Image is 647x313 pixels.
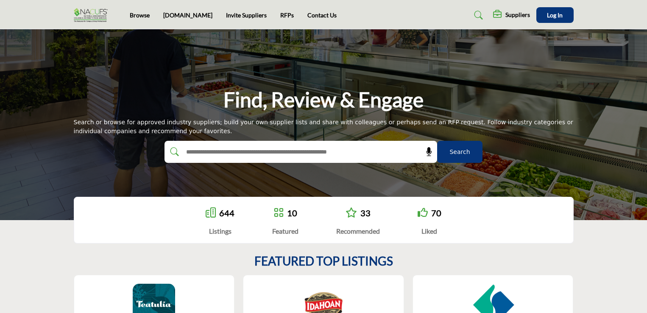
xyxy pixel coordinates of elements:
a: Contact Us [307,11,337,19]
div: Liked [418,226,441,236]
a: Go to Recommended [346,207,357,219]
h2: FEATURED TOP LISTINGS [254,254,393,268]
span: Search [449,148,470,156]
a: 70 [431,208,441,218]
span: Log In [547,11,563,19]
h5: Suppliers [505,11,530,19]
button: Log In [536,7,574,23]
div: Featured [272,226,298,236]
a: Search [466,8,488,22]
i: Go to Liked [418,207,428,218]
a: Browse [130,11,150,19]
a: Go to Featured [273,207,284,219]
div: Search or browse for approved industry suppliers; build your own supplier lists and share with co... [74,118,574,136]
a: Invite Suppliers [226,11,267,19]
div: Suppliers [493,10,530,20]
button: Search [437,141,482,163]
a: RFPs [280,11,294,19]
h1: Find, Review & Engage [223,87,424,113]
a: [DOMAIN_NAME] [163,11,212,19]
a: 644 [219,208,234,218]
a: 10 [287,208,297,218]
div: Listings [206,226,234,236]
a: 33 [360,208,371,218]
img: Site Logo [74,8,112,22]
div: Recommended [336,226,380,236]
